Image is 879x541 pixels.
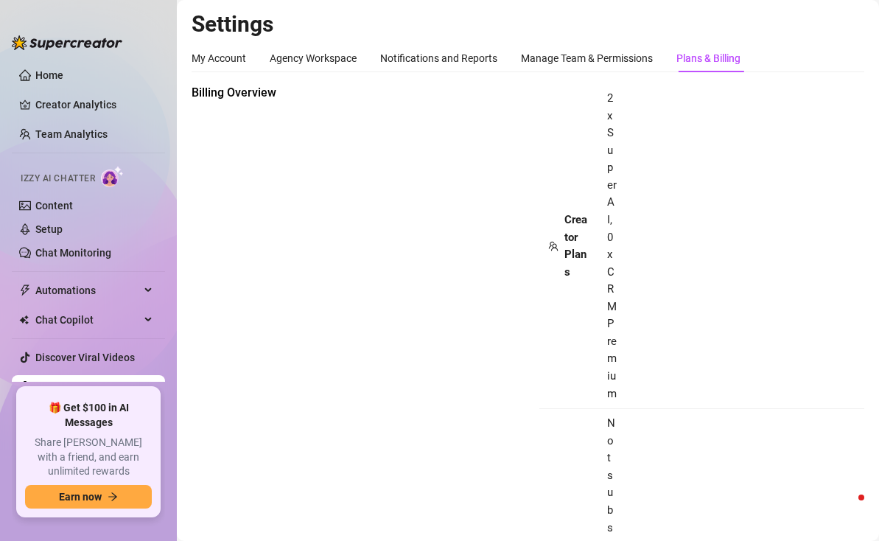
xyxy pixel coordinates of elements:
a: Content [35,200,73,212]
a: Setup [35,223,63,235]
a: Home [35,69,63,81]
a: Chat Monitoring [35,247,111,259]
span: arrow-right [108,492,118,502]
h2: Settings [192,10,864,38]
img: AI Chatter [101,166,124,187]
span: thunderbolt [19,285,31,296]
a: Discover Viral Videos [35,352,135,363]
img: logo-BBDzfeDw.svg [12,35,122,50]
span: 2 x Super AI, 0 x CRM Premium [607,91,617,400]
span: 🎁 Get $100 in AI Messages [25,401,152,430]
div: My Account [192,50,246,66]
span: Automations [35,279,140,302]
div: Agency Workspace [270,50,357,66]
span: Earn now [59,491,102,503]
span: Chat Copilot [35,308,140,332]
img: Chat Copilot [19,315,29,325]
a: Team Analytics [35,128,108,140]
span: team [548,241,558,251]
span: Izzy AI Chatter [21,172,95,186]
div: Notifications and Reports [380,50,497,66]
button: Earn nowarrow-right [25,485,152,509]
span: Share [PERSON_NAME] with a friend, and earn unlimited rewards [25,436,152,479]
span: Billing Overview [192,84,439,102]
a: Settings [35,381,74,393]
div: Manage Team & Permissions [521,50,653,66]
a: Creator Analytics [35,93,153,116]
strong: Creator Plans [564,213,587,279]
iframe: Intercom live chat [829,491,864,526]
div: Plans & Billing [676,50,740,66]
